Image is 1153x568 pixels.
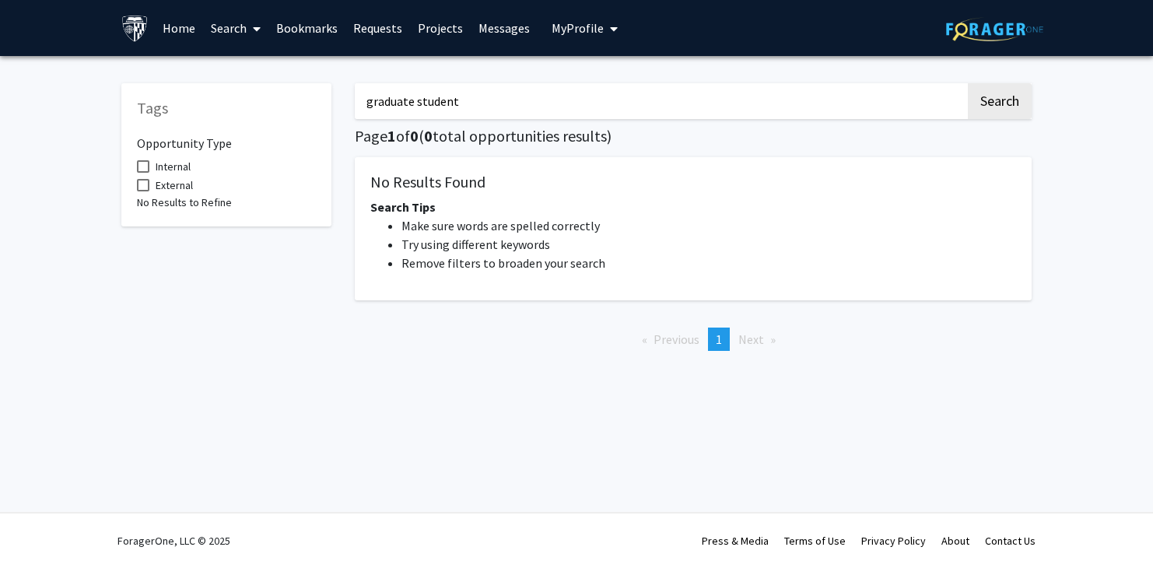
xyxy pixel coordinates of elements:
span: No Results to Refine [137,195,232,209]
ul: Pagination [355,328,1032,351]
span: Internal [156,157,191,176]
img: ForagerOne Logo [946,17,1043,41]
span: External [156,176,193,195]
span: 1 [387,126,396,146]
a: Projects [410,1,471,55]
h5: No Results Found [370,173,1016,191]
a: About [941,534,969,548]
img: Johns Hopkins University Logo [121,15,149,42]
a: Home [155,1,203,55]
h5: Page of ( total opportunities results) [355,127,1032,146]
span: Previous [654,331,699,347]
a: Messages [471,1,538,55]
h6: Opportunity Type [137,124,316,151]
span: My Profile [552,20,604,36]
a: Requests [345,1,410,55]
button: Search [968,83,1032,119]
div: ForagerOne, LLC © 2025 [117,514,230,568]
li: Remove filters to broaden your search [401,254,1016,272]
input: Search Keywords [355,83,966,119]
span: 0 [424,126,433,146]
a: Press & Media [702,534,769,548]
span: Search Tips [370,199,436,215]
span: 0 [410,126,419,146]
a: Bookmarks [268,1,345,55]
h5: Tags [137,99,316,117]
span: Next [738,331,764,347]
a: Terms of Use [784,534,846,548]
a: Privacy Policy [861,534,926,548]
li: Try using different keywords [401,235,1016,254]
li: Make sure words are spelled correctly [401,216,1016,235]
a: Search [203,1,268,55]
iframe: Chat [12,498,66,556]
span: 1 [716,331,722,347]
a: Contact Us [985,534,1036,548]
